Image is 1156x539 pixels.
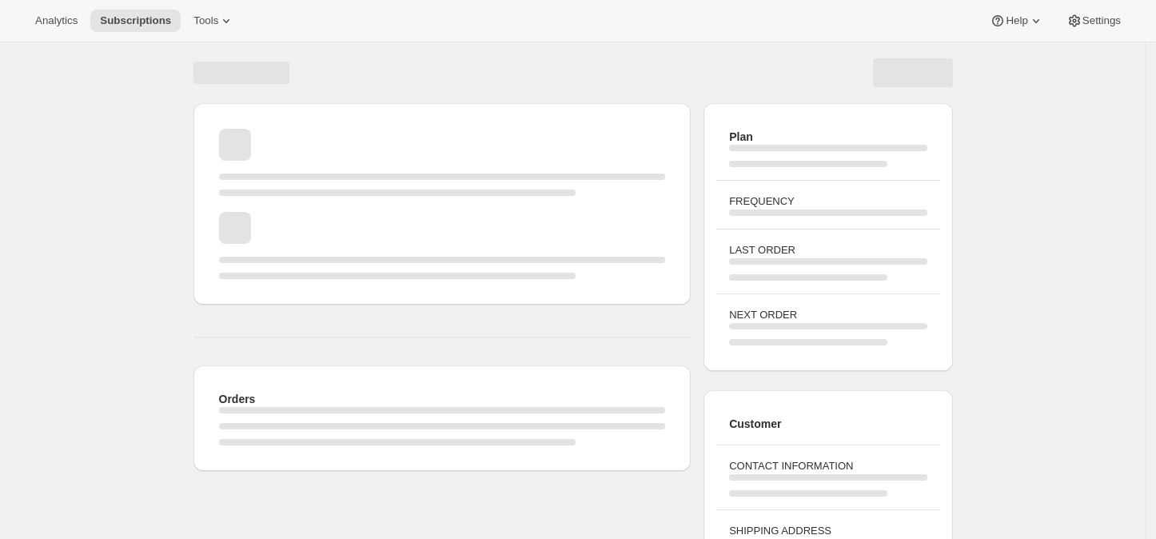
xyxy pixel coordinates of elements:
[184,10,244,32] button: Tools
[35,14,78,27] span: Analytics
[1057,10,1130,32] button: Settings
[729,416,927,432] h2: Customer
[90,10,181,32] button: Subscriptions
[26,10,87,32] button: Analytics
[729,242,927,258] h3: LAST ORDER
[219,391,666,407] h2: Orders
[729,307,927,323] h3: NEXT ORDER
[980,10,1053,32] button: Help
[1006,14,1027,27] span: Help
[729,129,927,145] h2: Plan
[100,14,171,27] span: Subscriptions
[729,523,927,539] h3: SHIPPING ADDRESS
[1082,14,1121,27] span: Settings
[729,458,927,474] h3: CONTACT INFORMATION
[729,194,927,210] h3: FREQUENCY
[193,14,218,27] span: Tools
